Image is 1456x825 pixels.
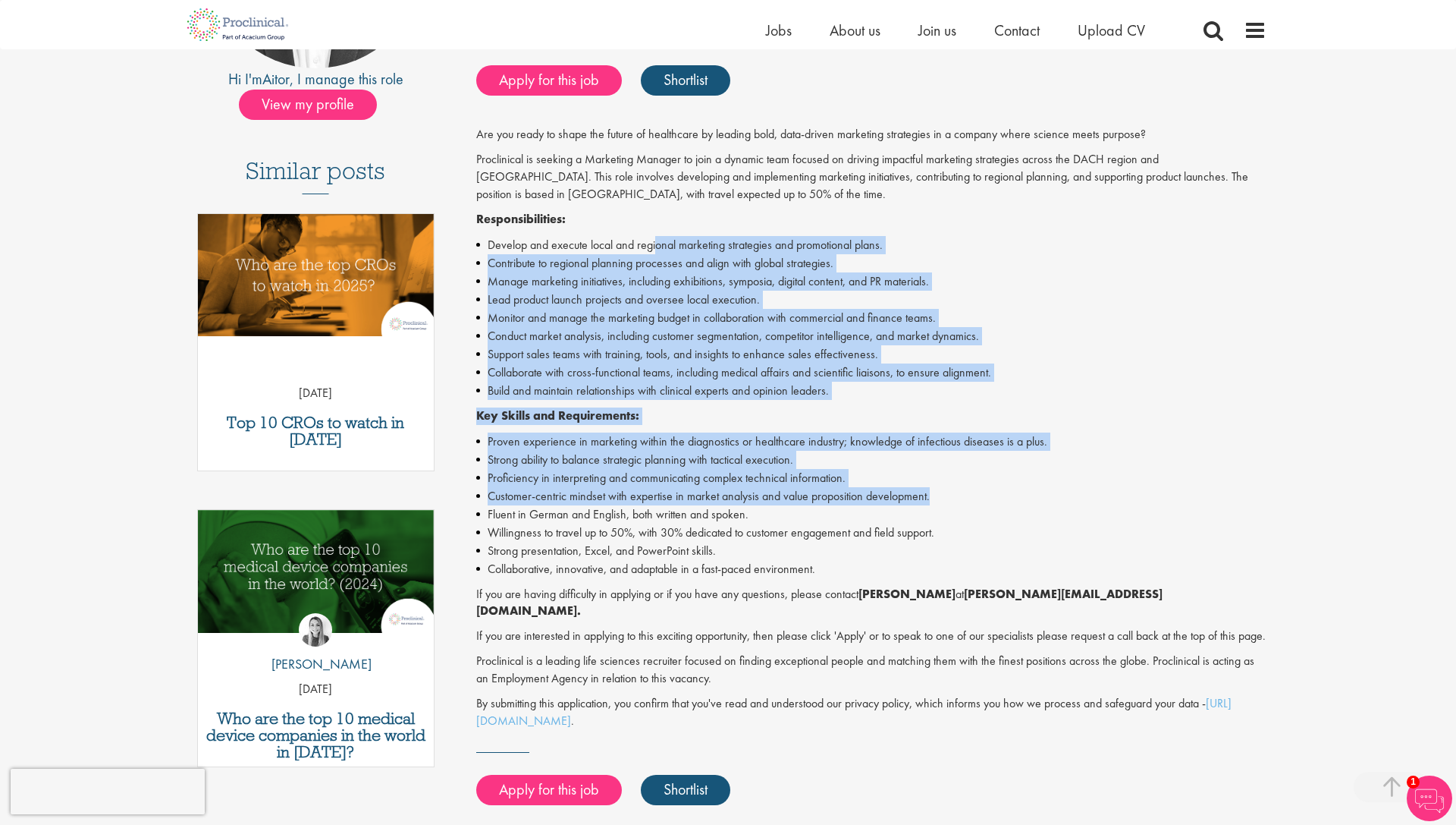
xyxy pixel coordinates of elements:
li: Lead product launch projects and oversee local execution. [476,291,1267,309]
img: Top 10 Medical Device Companies 2024 [198,510,434,632]
a: Shortlist [641,65,730,96]
a: Contact [994,20,1040,40]
a: [URL][DOMAIN_NAME] [476,695,1232,729]
a: Apply for this job [476,775,622,805]
img: Top 10 CROs 2025 | Proclinical [198,214,434,336]
a: View my profile [239,93,392,112]
a: Jobs [766,20,792,40]
p: Are you ready to shape the future of healthcare by leading bold, data-driven marketing strategies... [476,126,1267,143]
strong: Responsibilities: [476,211,566,227]
li: Strong presentation, Excel, and PowerPoint skills. [476,542,1267,560]
li: Customer-centric mindset with expertise in market analysis and value proposition development. [476,487,1267,505]
strong: Key Skills and Requirements: [476,408,639,424]
h3: Similar posts [246,158,385,194]
a: Shortlist [641,775,730,805]
li: Proven experience in marketing within the diagnostics or healthcare industry; knowledge of infect... [476,433,1267,451]
li: Manage marketing initiatives, including exhibitions, symposia, digital content, and PR materials. [476,272,1267,291]
a: Upload CV [1078,20,1145,40]
li: Develop and execute local and regional marketing strategies and promotional plans. [476,236,1267,254]
li: Conduct market analysis, including customer segmentation, competitor intelligence, and market dyn... [476,327,1267,345]
li: Willingness to travel up to 50%, with 30% dedicated to customer engagement and field support. [476,524,1267,542]
strong: [PERSON_NAME][EMAIL_ADDRESS][DOMAIN_NAME]. [476,586,1163,619]
p: Proclinical is a leading life sciences recruiter focused on finding exceptional people and matchi... [476,653,1267,688]
li: Fluent in German and English, both written and spoken. [476,505,1267,524]
p: Proclinical is seeking a Marketing Manager to join a dynamic team focused on driving impactful ma... [476,151,1267,203]
li: Proficiency in interpreting and communicating complex technical information. [476,469,1267,487]
a: Aitor [262,69,290,89]
p: [DATE] [198,385,434,402]
a: About us [830,20,880,40]
a: Link to a post [198,214,434,348]
img: Chatbot [1407,776,1452,821]
span: View my profile [239,90,377,120]
p: [DATE] [198,681,434,698]
iframe: reCAPTCHA [11,769,205,814]
p: If you are interested in applying to this exciting opportunity, then please click 'Apply' or to s... [476,628,1267,645]
p: If you are having difficulty in applying or if you have any questions, please contact at [476,586,1267,621]
li: Strong ability to balance strategic planning with tactical execution. [476,451,1267,469]
div: Hi I'm , I manage this role [190,68,442,90]
li: Collaborate with cross-functional teams, including medical affairs and scientific liaisons, to en... [476,364,1267,382]
div: Job description [476,126,1267,729]
a: Top 10 CROs to watch in [DATE] [206,414,426,448]
li: Collaborative, innovative, and adaptable in a fast-paced environment. [476,560,1267,578]
li: Monitor and manage the marketing budget in collaboration with commercial and finance teams. [476,309,1267,327]
a: Apply for this job [476,65,622,96]
a: Join us [918,20,956,40]
a: Who are the top 10 medical device companies in the world in [DATE]? [206,710,426,760]
strong: [PERSON_NAME] [858,586,955,602]
li: Build and maintain relationships with clinical experts and opinion leaders. [476,382,1267,400]
li: Contribute to regional planning processes and align with global strategies. [476,254,1267,272]
a: Hannah Burke [PERSON_NAME] [260,613,372,682]
p: By submitting this application, you confirm that you've read and understood our privacy policy, w... [476,695,1267,730]
span: 1 [1407,776,1420,789]
a: Link to a post [198,510,434,644]
img: Hannah Burke [299,613,332,647]
p: [PERSON_NAME] [260,654,372,674]
li: Support sales teams with training, tools, and insights to enhance sales effectiveness. [476,345,1267,364]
